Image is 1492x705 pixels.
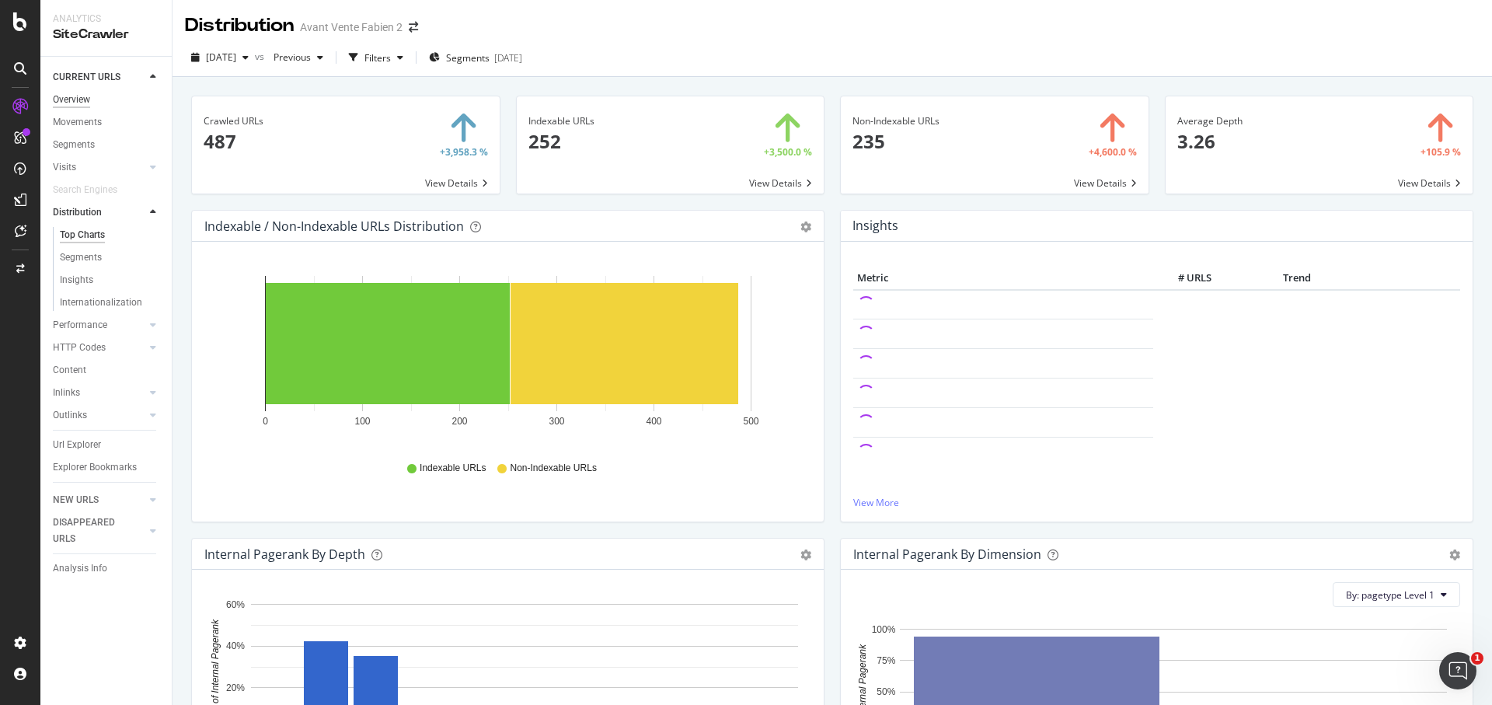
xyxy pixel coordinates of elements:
[510,462,596,475] span: Non-Indexable URLs
[364,51,391,65] div: Filters
[53,114,102,131] div: Movements
[53,340,145,356] a: HTTP Codes
[800,222,811,232] div: gear
[60,227,105,243] div: Top Charts
[185,12,294,39] div: Distribution
[53,26,159,44] div: SiteCrawler
[1449,550,1460,560] div: gear
[53,437,161,453] a: Url Explorer
[53,114,161,131] a: Movements
[1153,267,1215,290] th: # URLS
[1346,588,1434,602] span: By: pagetype Level 1
[53,362,86,379] div: Content
[53,515,145,547] a: DISAPPEARED URLS
[853,546,1041,562] div: Internal Pagerank By Dimension
[53,69,120,86] div: CURRENT URLS
[853,267,1153,290] th: Metric
[872,624,896,635] text: 100%
[743,416,758,427] text: 500
[267,51,311,64] span: Previous
[53,12,159,26] div: Analytics
[255,50,267,63] span: vs
[60,272,93,288] div: Insights
[800,550,811,560] div: gear
[409,22,418,33] div: arrow-right-arrow-left
[300,19,403,35] div: Avant Vente Fabien 2
[877,686,895,697] text: 50%
[53,407,145,424] a: Outlinks
[53,459,137,476] div: Explorer Bookmarks
[53,92,161,108] a: Overview
[451,416,467,427] text: 200
[53,159,145,176] a: Visits
[53,69,145,86] a: CURRENT URLS
[53,317,145,333] a: Performance
[185,45,255,70] button: [DATE]
[60,250,161,266] a: Segments
[1471,652,1483,665] span: 1
[53,385,145,401] a: Inlinks
[853,496,1460,509] a: View More
[494,51,522,65] div: [DATE]
[226,599,245,610] text: 60%
[420,462,486,475] span: Indexable URLs
[53,407,87,424] div: Outlinks
[53,560,161,577] a: Analysis Info
[53,204,102,221] div: Distribution
[53,492,99,508] div: NEW URLS
[53,492,145,508] a: NEW URLS
[60,250,102,266] div: Segments
[53,182,117,198] div: Search Engines
[60,227,161,243] a: Top Charts
[852,215,898,236] h4: Insights
[267,45,329,70] button: Previous
[204,546,365,562] div: Internal Pagerank by Depth
[53,459,161,476] a: Explorer Bookmarks
[1333,582,1460,607] button: By: pagetype Level 1
[877,655,895,666] text: 75%
[204,267,812,447] svg: A chart.
[53,137,95,153] div: Segments
[53,362,161,379] a: Content
[60,272,161,288] a: Insights
[60,295,161,311] a: Internationalization
[53,317,107,333] div: Performance
[423,45,528,70] button: Segments[DATE]
[53,182,133,198] a: Search Engines
[446,51,490,65] span: Segments
[226,682,245,693] text: 20%
[53,437,101,453] div: Url Explorer
[646,416,661,427] text: 400
[343,45,410,70] button: Filters
[1215,267,1379,290] th: Trend
[226,641,245,652] text: 40%
[53,385,80,401] div: Inlinks
[53,204,145,221] a: Distribution
[53,340,106,356] div: HTTP Codes
[53,159,76,176] div: Visits
[53,515,131,547] div: DISAPPEARED URLS
[53,137,161,153] a: Segments
[204,218,464,234] div: Indexable / Non-Indexable URLs Distribution
[354,416,370,427] text: 100
[60,295,142,311] div: Internationalization
[549,416,564,427] text: 300
[263,416,268,427] text: 0
[53,92,90,108] div: Overview
[53,560,107,577] div: Analysis Info
[206,51,236,64] span: 2025 Oct. 14th
[1439,652,1476,689] iframe: Intercom live chat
